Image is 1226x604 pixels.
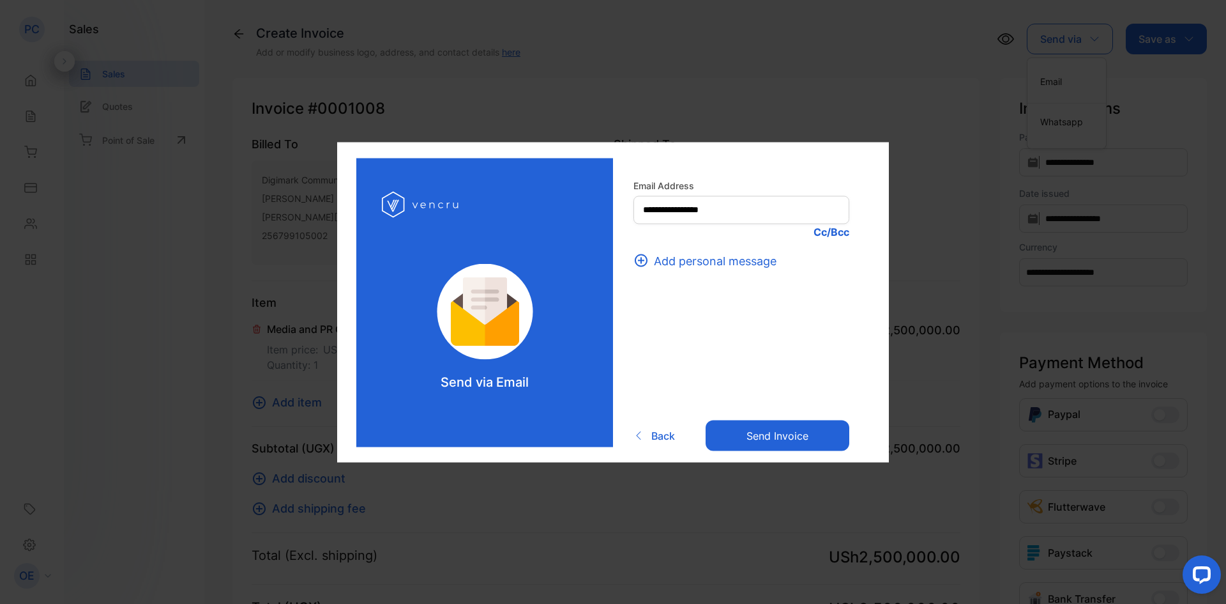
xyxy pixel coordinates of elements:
span: Back [651,428,675,444]
p: Send via Email [441,372,529,391]
img: log [420,263,550,359]
button: Send invoice [706,421,849,451]
span: Add personal message [654,252,776,269]
button: Add personal message [633,252,784,269]
iframe: LiveChat chat widget [1172,550,1226,604]
label: Email Address [633,178,849,192]
img: log [382,183,462,225]
p: Cc/Bcc [633,224,849,239]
